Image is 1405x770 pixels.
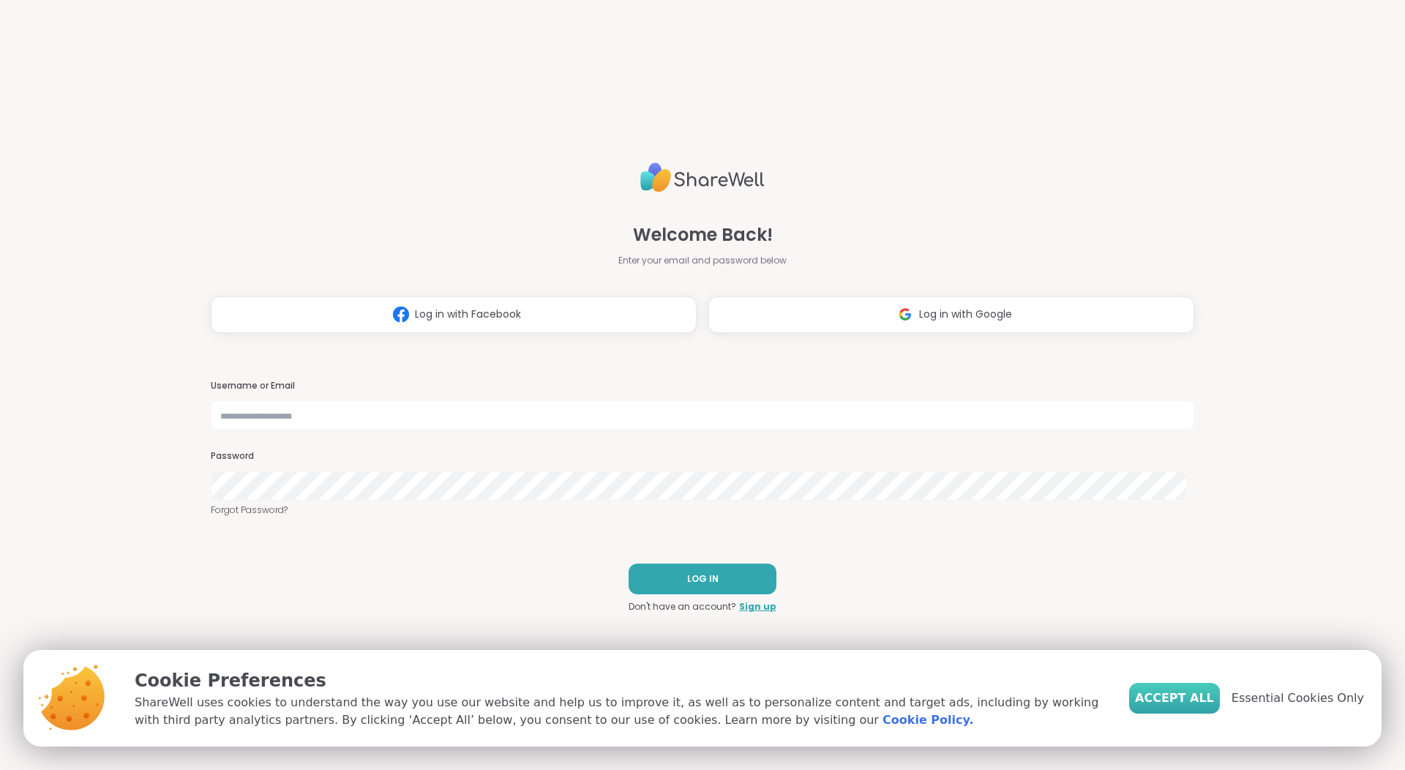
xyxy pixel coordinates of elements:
[211,380,1194,392] h3: Username or Email
[211,296,697,333] button: Log in with Facebook
[640,157,765,198] img: ShareWell Logo
[687,572,719,586] span: LOG IN
[891,301,919,328] img: ShareWell Logomark
[1129,683,1220,714] button: Accept All
[629,600,736,613] span: Don't have an account?
[883,711,973,729] a: Cookie Policy.
[739,600,776,613] a: Sign up
[629,564,776,594] button: LOG IN
[211,504,1194,517] a: Forgot Password?
[211,450,1194,463] h3: Password
[415,307,521,322] span: Log in with Facebook
[633,222,773,248] span: Welcome Back!
[708,296,1194,333] button: Log in with Google
[135,694,1106,729] p: ShareWell uses cookies to understand the way you use our website and help us to improve it, as we...
[387,301,415,328] img: ShareWell Logomark
[1135,689,1214,707] span: Accept All
[135,668,1106,694] p: Cookie Preferences
[919,307,1012,322] span: Log in with Google
[1232,689,1364,707] span: Essential Cookies Only
[618,254,787,267] span: Enter your email and password below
